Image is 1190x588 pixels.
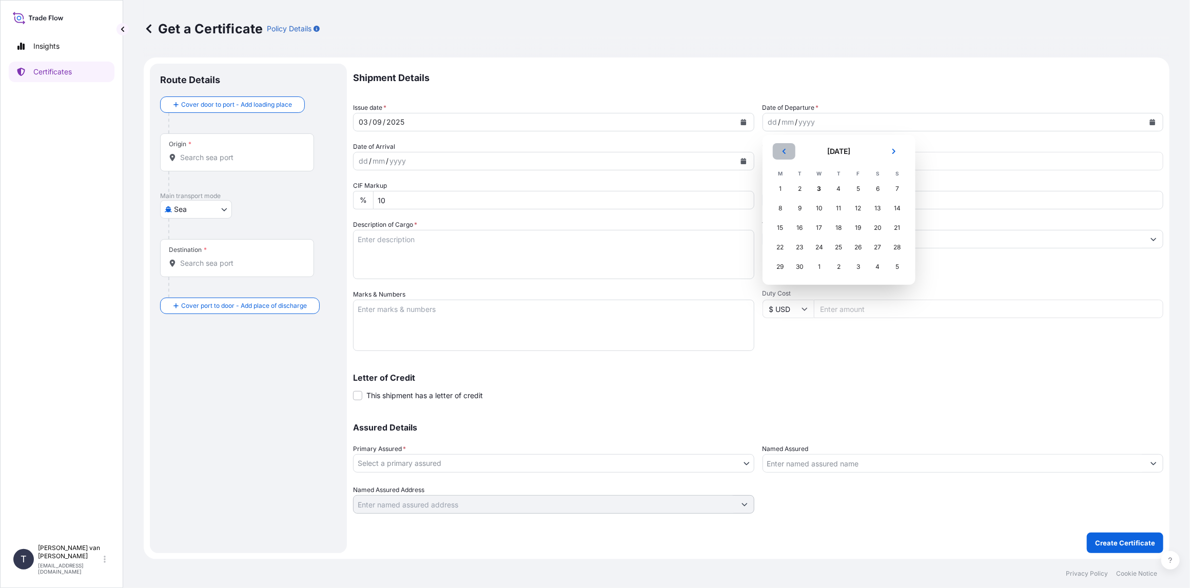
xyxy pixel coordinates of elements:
div: Thursday 25 September 2025 [830,238,848,257]
div: Saturday 20 September 2025 [869,219,887,237]
div: Friday 12 September 2025 [849,199,868,218]
div: Monday 8 September 2025 [771,199,790,218]
div: Sunday 28 September 2025 [888,238,907,257]
section: Calendar [763,135,915,285]
th: T [790,168,810,179]
div: Sunday 21 September 2025 [888,219,907,237]
div: Thursday 4 September 2025 [830,180,848,198]
button: Previous [773,143,795,160]
div: Tuesday 9 September 2025 [791,199,809,218]
div: Thursday 11 September 2025 [830,199,848,218]
div: Monday 29 September 2025 [771,258,790,276]
div: Tuesday 2 September 2025 [791,180,809,198]
div: Wednesday 24 September 2025 [810,238,829,257]
div: Tuesday 30 September 2025 [791,258,809,276]
th: T [829,168,849,179]
div: Monday 22 September 2025 [771,238,790,257]
div: September 2025 [771,143,907,277]
div: Thursday 2 October 2025 [830,258,848,276]
div: Friday 3 October 2025 [849,258,868,276]
div: Friday 19 September 2025 [849,219,868,237]
p: Get a Certificate [144,21,263,37]
div: Today, Wednesday 3 September 2025 [810,180,829,198]
div: Wednesday 10 September 2025 [810,199,829,218]
div: Sunday 14 September 2025 [888,199,907,218]
div: Monday 15 September 2025 [771,219,790,237]
th: M [771,168,790,179]
div: Monday 1 September 2025 [771,180,790,198]
div: Saturday 13 September 2025 [869,199,887,218]
div: Saturday 27 September 2025 [869,238,887,257]
th: S [868,168,888,179]
div: Wednesday 1 October 2025 [810,258,829,276]
div: Friday 5 September 2025 [849,180,868,198]
th: S [888,168,907,179]
div: Saturday 4 October 2025 [869,258,887,276]
div: Tuesday 16 September 2025 [791,219,809,237]
h2: [DATE] [802,146,876,156]
th: W [810,168,829,179]
div: Saturday 6 September 2025 [869,180,887,198]
div: Thursday 18 September 2025 [830,219,848,237]
div: Sunday 5 October 2025 [888,258,907,276]
p: Policy Details [267,24,311,34]
div: Sunday 7 September 2025 [888,180,907,198]
button: Next [883,143,905,160]
th: F [849,168,868,179]
div: Wednesday 17 September 2025 [810,219,829,237]
table: September 2025 [771,168,907,277]
div: Friday 26 September 2025 [849,238,868,257]
div: Tuesday 23 September 2025 [791,238,809,257]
